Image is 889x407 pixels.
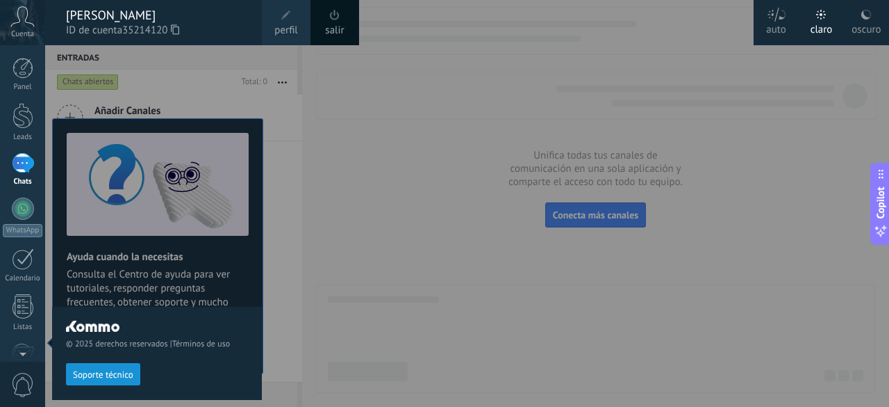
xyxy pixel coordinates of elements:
[325,23,344,38] a: salir
[851,9,881,45] div: oscuro
[3,133,43,142] div: Leads
[3,224,42,237] div: WhatsApp
[3,323,43,332] div: Listas
[66,363,140,385] button: Soporte técnico
[122,23,179,38] span: 35214120
[73,370,133,380] span: Soporte técnico
[66,8,248,23] div: [PERSON_NAME]
[172,339,230,349] a: Términos de uso
[66,339,248,349] span: © 2025 derechos reservados |
[274,23,297,38] span: perfil
[11,30,34,39] span: Cuenta
[3,83,43,92] div: Panel
[66,23,248,38] span: ID de cuenta
[66,369,140,379] a: Soporte técnico
[3,177,43,186] div: Chats
[3,274,43,283] div: Calendario
[811,9,833,45] div: claro
[874,186,888,218] span: Copilot
[766,9,786,45] div: auto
